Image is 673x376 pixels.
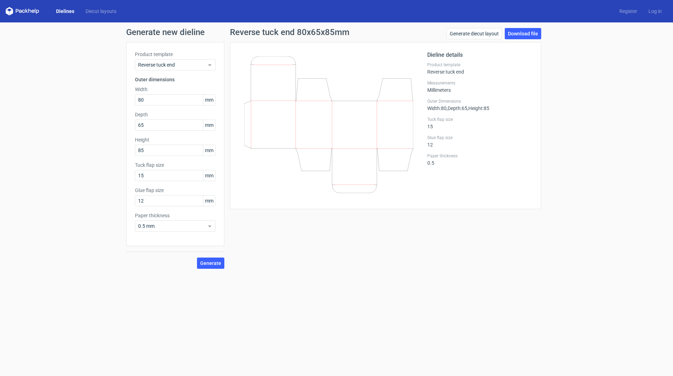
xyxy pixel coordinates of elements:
[135,51,216,58] label: Product template
[203,170,215,181] span: mm
[135,136,216,143] label: Height
[135,76,216,83] h3: Outer dimensions
[467,105,489,111] span: , Height : 85
[427,117,532,122] label: Tuck flap size
[427,62,532,68] label: Product template
[138,223,207,230] span: 0.5 mm
[197,258,224,269] button: Generate
[447,105,467,111] span: , Depth : 65
[203,95,215,105] span: mm
[135,86,216,93] label: Width
[203,196,215,206] span: mm
[505,28,541,39] a: Download file
[427,51,532,59] h2: Dieline details
[135,162,216,169] label: Tuck flap size
[138,61,207,68] span: Reverse tuck end
[230,28,349,36] h1: Reverse tuck end 80x65x85mm
[427,135,532,141] label: Glue flap size
[427,62,532,75] div: Reverse tuck end
[80,8,122,15] a: Diecut layouts
[200,261,221,266] span: Generate
[427,80,532,86] label: Measurements
[427,105,447,111] span: Width : 80
[203,120,215,130] span: mm
[427,80,532,93] div: Millimeters
[50,8,80,15] a: Dielines
[427,117,532,129] div: 15
[427,153,532,166] div: 0.5
[126,28,547,36] h1: Generate new dieline
[447,28,502,39] a: Generate diecut layout
[135,187,216,194] label: Glue flap size
[614,8,643,15] a: Register
[135,111,216,118] label: Depth
[203,145,215,156] span: mm
[427,98,532,104] label: Outer Dimensions
[427,153,532,159] label: Paper thickness
[135,212,216,219] label: Paper thickness
[643,8,667,15] a: Log in
[427,135,532,148] div: 12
